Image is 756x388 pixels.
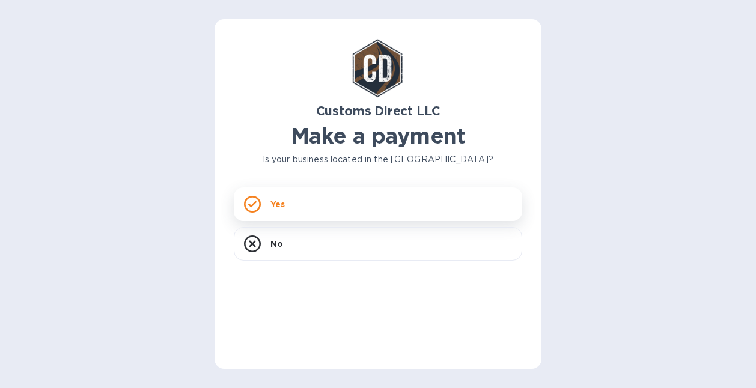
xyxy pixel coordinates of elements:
[270,198,285,210] p: Yes
[270,238,283,250] p: No
[234,123,522,148] h1: Make a payment
[234,153,522,166] p: Is your business located in the [GEOGRAPHIC_DATA]?
[316,103,440,118] b: Customs Direct LLC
